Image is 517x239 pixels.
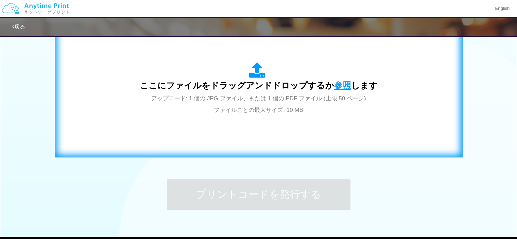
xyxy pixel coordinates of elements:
[334,81,351,90] span: 参照
[151,95,366,113] span: アップロード: 1 個の JPG ファイル、または 1 個の PDF ファイル (上限 50 ページ) ファイルごとの最大サイズ: 10 MB
[12,24,25,30] a: 戻る
[167,179,350,210] button: プリントコードを発行する
[140,81,378,90] span: ここにファイルをドラッグアンドドロップするか します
